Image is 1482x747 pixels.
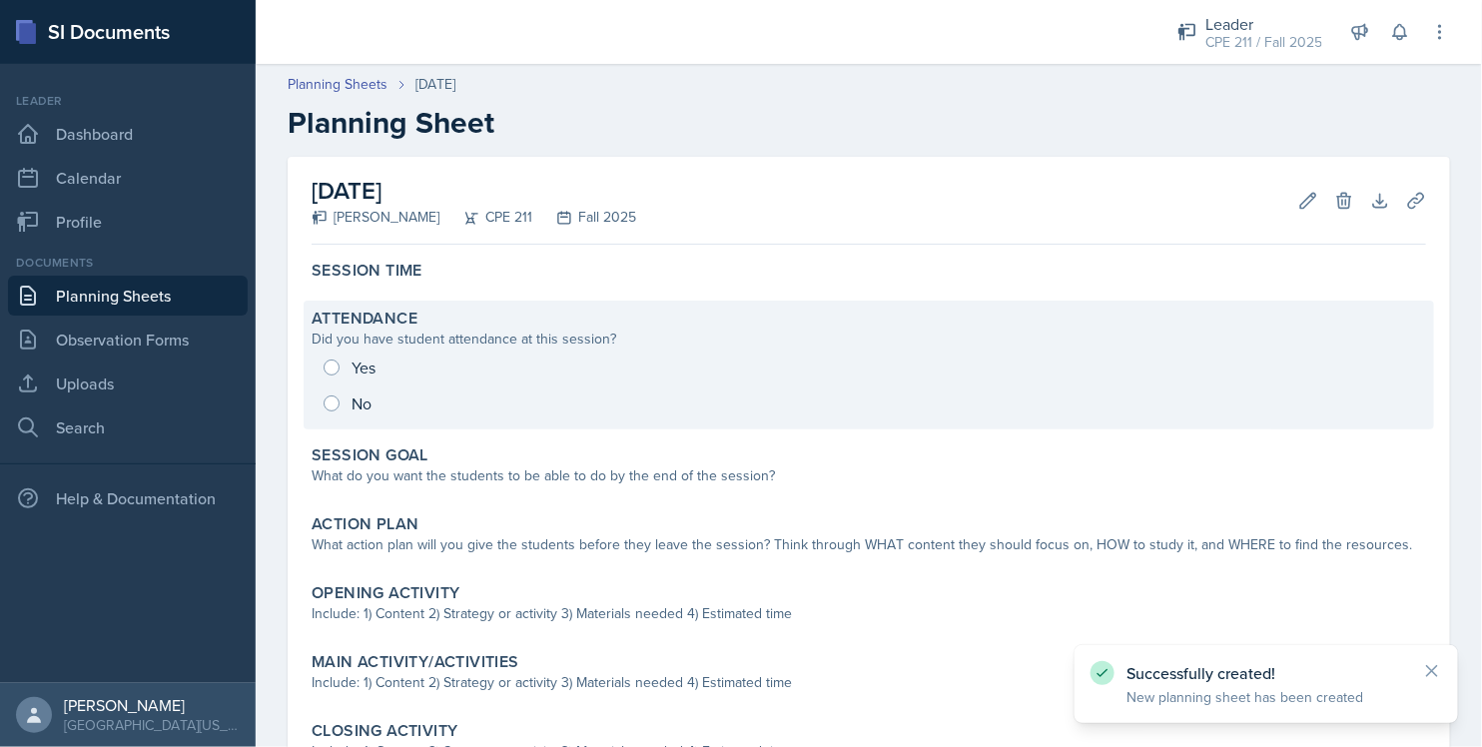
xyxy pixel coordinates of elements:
a: Planning Sheets [288,74,387,95]
label: Opening Activity [312,583,459,603]
div: Leader [1205,12,1322,36]
div: Help & Documentation [8,478,248,518]
div: [PERSON_NAME] [312,207,439,228]
div: Fall 2025 [532,207,636,228]
label: Session Goal [312,445,428,465]
p: Successfully created! [1126,663,1406,683]
div: Include: 1) Content 2) Strategy or activity 3) Materials needed 4) Estimated time [312,672,1426,693]
div: Documents [8,254,248,272]
h2: [DATE] [312,173,636,209]
label: Action Plan [312,514,418,534]
div: CPE 211 / Fall 2025 [1205,32,1322,53]
label: Attendance [312,309,417,329]
div: Did you have student attendance at this session? [312,329,1426,350]
a: Dashboard [8,114,248,154]
div: What do you want the students to be able to do by the end of the session? [312,465,1426,486]
div: Include: 1) Content 2) Strategy or activity 3) Materials needed 4) Estimated time [312,603,1426,624]
h2: Planning Sheet [288,105,1450,141]
div: [PERSON_NAME] [64,695,240,715]
div: CPE 211 [439,207,532,228]
label: Session Time [312,261,422,281]
div: [DATE] [415,74,455,95]
label: Main Activity/Activities [312,652,519,672]
div: What action plan will you give the students before they leave the session? Think through WHAT con... [312,534,1426,555]
a: Planning Sheets [8,276,248,316]
a: Uploads [8,364,248,403]
div: Leader [8,92,248,110]
p: New planning sheet has been created [1126,687,1406,707]
a: Search [8,407,248,447]
a: Observation Forms [8,320,248,360]
label: Closing Activity [312,721,457,741]
div: [GEOGRAPHIC_DATA][US_STATE] in [GEOGRAPHIC_DATA] [64,715,240,735]
a: Profile [8,202,248,242]
a: Calendar [8,158,248,198]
